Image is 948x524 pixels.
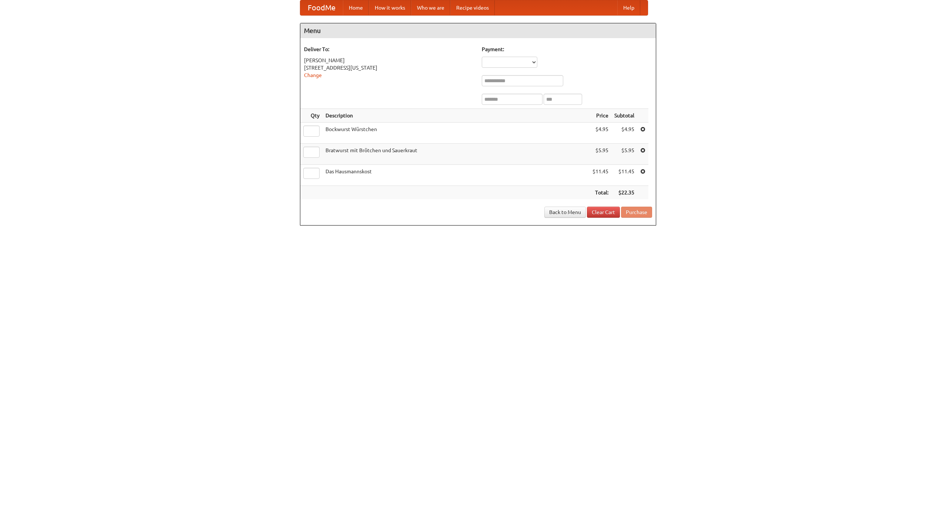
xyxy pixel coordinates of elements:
[300,0,343,15] a: FoodMe
[590,186,611,200] th: Total:
[323,123,590,144] td: Bockwurst Würstchen
[323,109,590,123] th: Description
[304,72,322,78] a: Change
[544,207,586,218] a: Back to Menu
[323,144,590,165] td: Bratwurst mit Brötchen und Sauerkraut
[611,186,637,200] th: $22.35
[304,46,474,53] h5: Deliver To:
[590,144,611,165] td: $5.95
[611,123,637,144] td: $4.95
[304,64,474,71] div: [STREET_ADDRESS][US_STATE]
[300,109,323,123] th: Qty
[611,109,637,123] th: Subtotal
[587,207,620,218] a: Clear Cart
[482,46,652,53] h5: Payment:
[611,165,637,186] td: $11.45
[590,123,611,144] td: $4.95
[369,0,411,15] a: How it works
[411,0,450,15] a: Who we are
[323,165,590,186] td: Das Hausmannskost
[590,165,611,186] td: $11.45
[300,23,656,38] h4: Menu
[304,57,474,64] div: [PERSON_NAME]
[621,207,652,218] button: Purchase
[590,109,611,123] th: Price
[343,0,369,15] a: Home
[617,0,640,15] a: Help
[611,144,637,165] td: $5.95
[450,0,495,15] a: Recipe videos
